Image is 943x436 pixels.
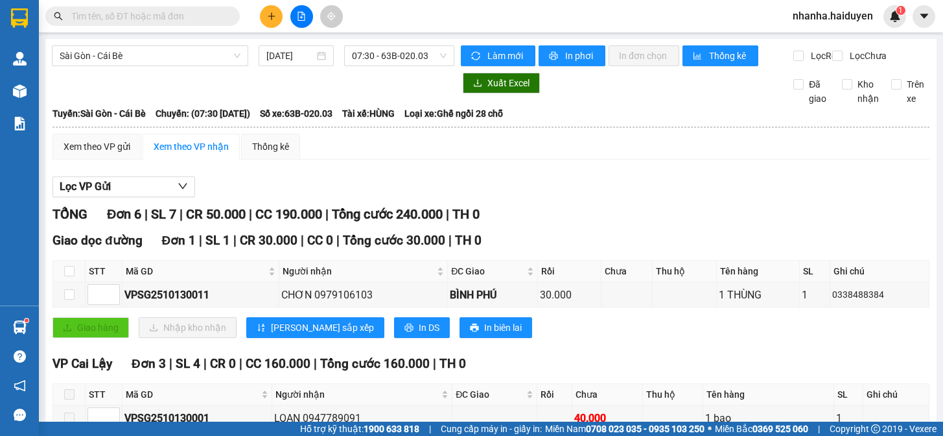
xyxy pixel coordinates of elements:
[275,387,439,402] span: Người nhận
[452,206,480,222] span: TH 0
[154,139,229,154] div: Xem theo VP nhận
[451,264,524,278] span: ĐC Giao
[156,106,250,121] span: Chuyến: (07:30 [DATE])
[703,384,833,406] th: Tên hàng
[456,387,524,402] span: ĐC Giao
[844,49,889,63] span: Lọc Chưa
[240,233,297,248] span: CR 30.000
[122,282,279,308] td: VPSG2510130011
[180,206,183,222] span: |
[169,356,172,371] span: |
[586,424,704,434] strong: 0708 023 035 - 0935 103 250
[52,356,112,371] span: VP Cai Lậy
[538,261,601,282] th: Rồi
[419,321,439,335] span: In DS
[804,77,832,106] span: Đã giao
[461,45,535,66] button: syncLàm mới
[889,10,901,22] img: icon-new-feature
[549,51,560,62] span: printer
[463,73,540,93] button: downloadXuất Excel
[314,356,317,371] span: |
[145,206,148,222] span: |
[913,5,935,28] button: caret-down
[320,5,343,28] button: aim
[186,206,246,222] span: CR 50.000
[257,323,266,333] span: sort-ascending
[545,422,704,436] span: Miền Nam
[830,261,929,282] th: Ghi chú
[404,323,413,333] span: printer
[470,323,479,333] span: printer
[682,45,758,66] button: bar-chartThống kê
[64,139,130,154] div: Xem theo VP gửi
[471,51,482,62] span: sync
[14,350,26,363] span: question-circle
[14,409,26,421] span: message
[52,317,129,338] button: uploadGiao hàng
[539,45,605,66] button: printerIn phơi
[325,206,329,222] span: |
[60,46,240,66] span: Sài Gòn - Cái Bè
[13,117,27,130] img: solution-icon
[267,12,276,21] span: plus
[281,287,445,303] div: CHƠN 0979106103
[448,233,452,248] span: |
[460,317,532,338] button: printerIn biên lai
[205,233,230,248] span: SL 1
[252,139,289,154] div: Thống kê
[301,233,304,248] span: |
[255,206,322,222] span: CC 190.000
[336,233,340,248] span: |
[60,178,111,195] span: Lọc VP Gửi
[297,12,306,21] span: file-add
[836,410,861,426] div: 1
[176,356,200,371] span: SL 4
[342,106,395,121] span: Tài xế: HÙNG
[487,49,525,63] span: Làm mới
[446,206,449,222] span: |
[204,356,207,371] span: |
[896,6,905,15] sup: 1
[537,384,572,406] th: Rồi
[352,46,447,66] span: 07:30 - 63B-020.03
[52,206,87,222] span: TỔNG
[178,181,188,191] span: down
[898,6,903,15] span: 1
[653,261,716,282] th: Thu hộ
[246,356,310,371] span: CC 160.000
[14,380,26,392] span: notification
[806,49,841,63] span: Lọc Rồi
[320,356,430,371] span: Tổng cước 160.000
[52,108,146,119] b: Tuyến: Sài Gòn - Cái Bè
[151,206,176,222] span: SL 7
[71,9,224,23] input: Tìm tên, số ĐT hoặc mã đơn
[717,261,800,282] th: Tên hàng
[473,79,482,89] span: download
[283,264,434,278] span: Người nhận
[693,51,704,62] span: bar-chart
[902,77,930,106] span: Trên xe
[394,317,450,338] button: printerIn DS
[818,422,820,436] span: |
[139,317,237,338] button: downloadNhập kho nhận
[260,5,283,28] button: plus
[266,49,315,63] input: 13/10/2025
[271,321,374,335] span: [PERSON_NAME] sắp xếp
[364,424,419,434] strong: 1900 633 818
[290,5,313,28] button: file-add
[601,261,653,282] th: Chưa
[332,206,443,222] span: Tổng cước 240.000
[863,384,929,406] th: Ghi chú
[307,233,333,248] span: CC 0
[54,12,63,21] span: search
[199,233,202,248] span: |
[852,77,884,106] span: Kho nhận
[249,206,252,222] span: |
[719,287,797,303] div: 1 THÙNG
[705,410,831,426] div: 1 bao
[13,52,27,66] img: warehouse-icon
[709,49,748,63] span: Thống kê
[124,287,277,303] div: VPSG2510130011
[802,287,828,303] div: 1
[643,384,704,406] th: Thu hộ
